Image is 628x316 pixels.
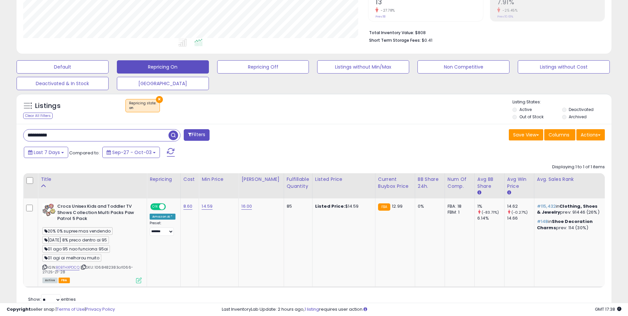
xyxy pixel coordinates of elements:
[42,254,101,262] span: 01 agi ai melhorou muito
[537,203,598,215] span: Clothing, Shoes & Jewelry
[23,113,53,119] div: Clear All Filters
[519,107,532,112] label: Active
[369,37,421,43] b: Short Term Storage Fees:
[112,149,152,156] span: Sep-27 - Oct-03
[184,129,210,141] button: Filters
[59,278,70,283] span: FBA
[183,203,193,210] a: 8.60
[183,176,196,183] div: Cost
[392,203,403,209] span: 12.99
[241,203,252,210] a: 16.00
[422,37,432,43] span: $0.41
[102,147,160,158] button: Sep-27 - Oct-03
[86,306,115,312] a: Privacy Policy
[477,190,481,196] small: Avg BB Share.
[42,236,109,244] span: [DATE] 8% preco dentro ai 95
[42,278,58,283] span: All listings currently available for purchase on Amazon
[305,306,319,312] a: 1 listing
[42,265,133,275] span: | SKU: 1068482383cr1066-27125-21-28
[448,209,469,215] div: FBM: 1
[35,101,61,111] h5: Listings
[165,204,175,210] span: OFF
[378,8,395,13] small: -27.78%
[576,129,605,140] button: Actions
[418,203,440,209] div: 0%
[477,176,502,190] div: Avg BB Share
[509,129,543,140] button: Save View
[151,204,159,210] span: ON
[512,99,611,105] p: Listing States:
[17,60,109,74] button: Default
[482,210,499,215] small: (-83.71%)
[156,96,163,103] button: ×
[202,176,236,183] div: Min Price
[544,129,575,140] button: Columns
[549,132,569,138] span: Columns
[150,176,178,183] div: Repricing
[595,306,621,312] span: 2025-10-11 17:38 GMT
[537,203,556,209] span: #115,432
[17,77,109,90] button: Deactivated & In Stock
[69,150,100,156] span: Compared to:
[287,203,307,209] div: 85
[507,176,531,190] div: Avg Win Price
[537,219,602,231] p: in prev: 114 (30%)
[41,176,144,183] div: Title
[417,60,509,74] button: Non Competitive
[42,203,142,283] div: ASIN:
[129,101,156,111] span: Repricing state :
[150,214,175,220] div: Amazon AI *
[42,227,113,235] span: 20% 0% supree mas vendendo
[57,306,85,312] a: Terms of Use
[500,8,518,13] small: -25.45%
[42,203,56,217] img: 51CKZ3mb26L._SL40_.jpg
[42,245,110,253] span: 01 ago 95 nao funciona 95ai
[315,176,372,183] div: Listed Price
[518,60,610,74] button: Listings without Cost
[537,218,548,225] span: #148
[150,221,175,236] div: Preset:
[519,114,544,120] label: Out of Stock
[569,107,594,112] label: Deactivated
[537,203,602,215] p: in prev: 91446 (26%)
[24,147,68,158] button: Last 7 Days
[569,114,587,120] label: Archived
[202,203,213,210] a: 14.59
[369,30,414,35] b: Total Inventory Value:
[129,106,156,110] div: on
[56,265,79,270] a: B0BTHXPDCQ
[34,149,60,156] span: Last 7 Days
[241,176,281,183] div: [PERSON_NAME]
[117,60,209,74] button: Repricing On
[315,203,345,209] b: Listed Price:
[317,60,409,74] button: Listings without Min/Max
[369,28,600,36] li: $808
[448,176,472,190] div: Num of Comp.
[378,203,390,211] small: FBA
[537,176,604,183] div: Avg. Sales Rank
[57,203,138,224] b: Crocs Unisex Kids and Toddler TV Shows Collection Multi Packs Paw Patrol 5 Pack
[217,60,309,74] button: Repricing Off
[418,176,442,190] div: BB Share 24h.
[477,215,504,221] div: 6.14%
[497,15,513,19] small: Prev: 10.61%
[287,176,310,190] div: Fulfillable Quantity
[552,164,605,170] div: Displaying 1 to 1 of 1 items
[7,306,115,313] div: seller snap | |
[315,203,370,209] div: $14.59
[448,203,469,209] div: FBA: 18
[507,215,534,221] div: 14.66
[28,296,76,302] span: Show: entries
[507,190,511,196] small: Avg Win Price.
[507,203,534,209] div: 14.62
[378,176,412,190] div: Current Buybox Price
[511,210,528,215] small: (-0.27%)
[117,77,209,90] button: [GEOGRAPHIC_DATA]
[375,15,385,19] small: Prev: 18
[222,306,621,313] div: Last InventoryLab Update: 2 hours ago, requires user action.
[477,203,504,209] div: 1%
[537,218,593,231] span: Shoe Decoration Charms
[7,306,31,312] strong: Copyright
